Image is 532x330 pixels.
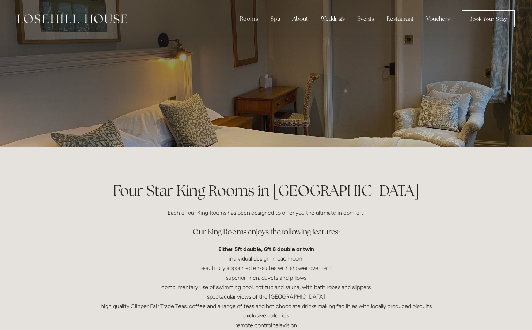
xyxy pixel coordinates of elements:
div: Events [352,12,380,26]
a: Book Your Stay [462,10,515,27]
a: Vouchers [421,12,455,26]
h1: Four Star King Rooms in [GEOGRAPHIC_DATA] [99,180,433,201]
div: Restaurant [381,12,419,26]
p: Each of our King Rooms has been designed to offer you the ultimate in comfort. [99,208,433,218]
img: Losehill House [17,14,127,23]
div: Spa [265,12,286,26]
div: Weddings [315,12,350,26]
div: About [287,12,314,26]
strong: Either 5ft double, 6ft 6 double or twin [218,246,314,252]
div: Rooms [234,12,264,26]
h3: Our King Rooms enjoys the following features: [99,225,433,239]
